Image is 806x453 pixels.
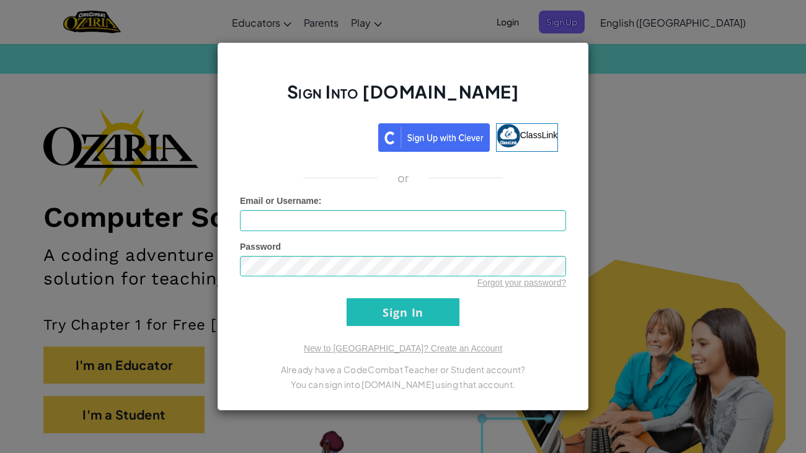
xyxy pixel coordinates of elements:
[477,278,566,288] a: Forgot your password?
[240,80,566,116] h2: Sign Into [DOMAIN_NAME]
[242,122,378,149] iframe: Sign in with Google Button
[520,130,558,139] span: ClassLink
[240,362,566,377] p: Already have a CodeCombat Teacher or Student account?
[347,298,459,326] input: Sign In
[304,343,502,353] a: New to [GEOGRAPHIC_DATA]? Create an Account
[240,196,319,206] span: Email or Username
[497,124,520,147] img: classlink-logo-small.png
[378,123,490,152] img: clever_sso_button@2x.png
[240,195,322,207] label: :
[397,170,409,185] p: or
[240,242,281,252] span: Password
[240,377,566,392] p: You can sign into [DOMAIN_NAME] using that account.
